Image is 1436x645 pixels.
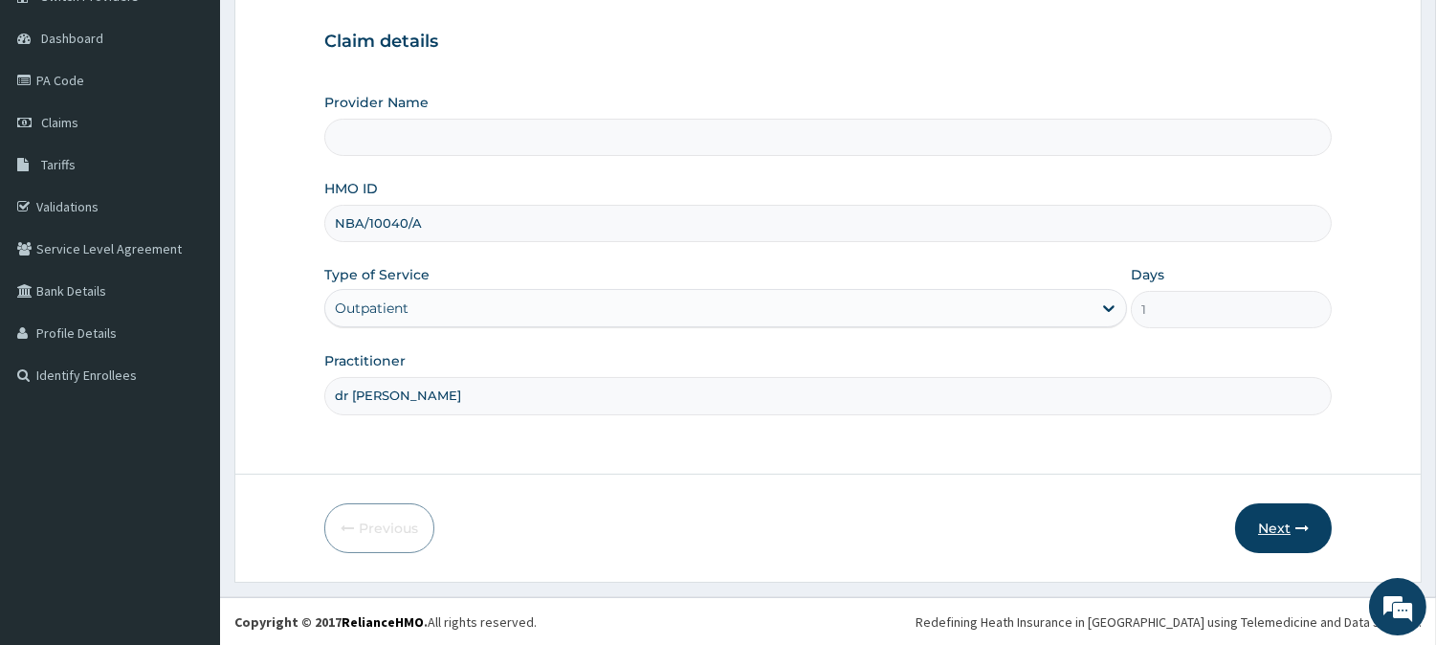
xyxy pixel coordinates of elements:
[1131,265,1164,284] label: Days
[324,265,430,284] label: Type of Service
[916,612,1422,632] div: Redefining Heath Insurance in [GEOGRAPHIC_DATA] using Telemedicine and Data Science!
[324,32,1332,53] h3: Claim details
[324,503,434,553] button: Previous
[324,351,406,370] label: Practitioner
[234,613,428,631] strong: Copyright © 2017 .
[41,156,76,173] span: Tariffs
[335,299,409,318] div: Outpatient
[342,613,424,631] a: RelianceHMO
[324,205,1332,242] input: Enter HMO ID
[41,30,103,47] span: Dashboard
[41,114,78,131] span: Claims
[324,377,1332,414] input: Enter Name
[1235,503,1332,553] button: Next
[324,93,429,112] label: Provider Name
[324,179,378,198] label: HMO ID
